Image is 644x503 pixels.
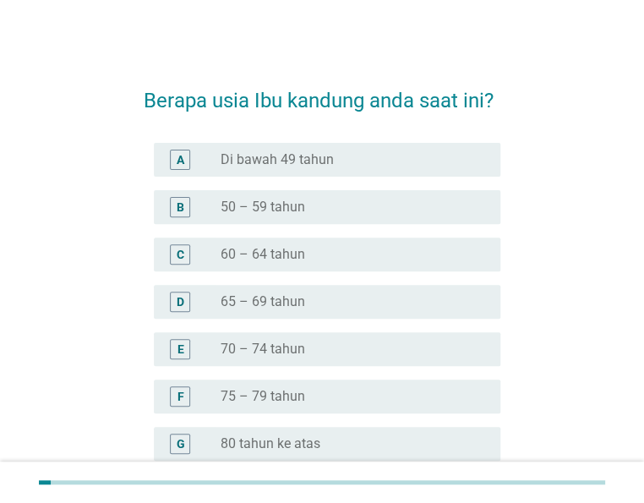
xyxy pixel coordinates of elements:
label: 80 tahun ke atas [221,435,320,452]
label: 50 – 59 tahun [221,199,305,216]
div: D [177,293,184,310]
label: Di bawah 49 tahun [221,151,334,168]
div: C [177,245,184,263]
label: 60 – 64 tahun [221,246,305,263]
label: 75 – 79 tahun [221,388,305,405]
h2: Berapa usia Ibu kandung anda saat ini? [144,68,501,116]
label: 70 – 74 tahun [221,341,305,358]
div: F [177,387,183,405]
div: E [177,340,183,358]
div: B [177,198,184,216]
label: 65 – 69 tahun [221,293,305,310]
div: A [177,150,184,168]
div: G [176,435,184,452]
